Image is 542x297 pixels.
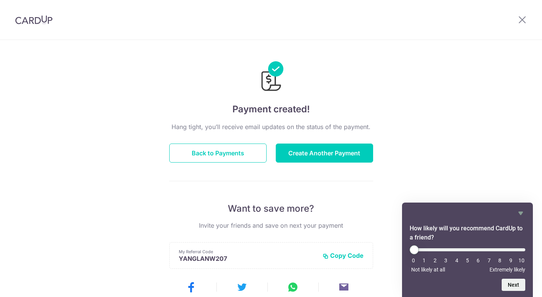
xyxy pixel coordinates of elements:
[442,257,450,263] li: 3
[169,221,373,230] p: Invite your friends and save on next your payment
[169,144,267,163] button: Back to Payments
[323,252,364,259] button: Copy Code
[485,257,493,263] li: 7
[431,257,439,263] li: 2
[410,209,525,291] div: How likely will you recommend CardUp to a friend? Select an option from 0 to 10, with 0 being Not...
[410,224,525,242] h2: How likely will you recommend CardUp to a friend? Select an option from 0 to 10, with 0 being Not...
[169,102,373,116] h4: Payment created!
[420,257,428,263] li: 1
[490,267,525,273] span: Extremely likely
[518,257,525,263] li: 10
[474,257,482,263] li: 6
[276,144,373,163] button: Create Another Payment
[259,61,283,93] img: Payments
[502,279,525,291] button: Next question
[179,249,316,255] p: My Referral Code
[169,122,373,131] p: Hang tight, you’ll receive email updates on the status of the payment.
[453,257,461,263] li: 4
[464,257,471,263] li: 5
[179,255,316,262] p: YANGLANW207
[496,257,504,263] li: 8
[410,257,417,263] li: 0
[410,245,525,273] div: How likely will you recommend CardUp to a friend? Select an option from 0 to 10, with 0 being Not...
[15,15,52,24] img: CardUp
[516,209,525,218] button: Hide survey
[169,203,373,215] p: Want to save more?
[411,267,445,273] span: Not likely at all
[507,257,515,263] li: 9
